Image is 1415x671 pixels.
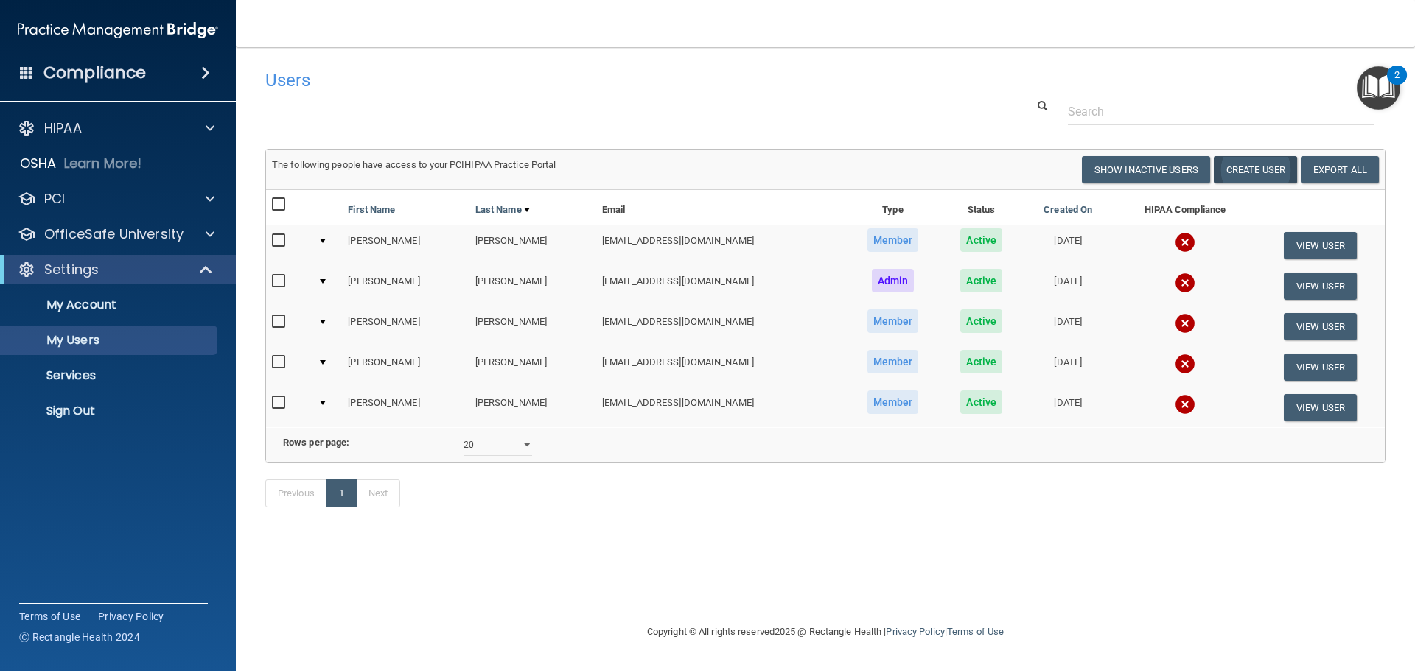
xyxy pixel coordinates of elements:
p: Learn More! [64,155,142,172]
span: Active [960,309,1002,333]
img: cross.ca9f0e7f.svg [1175,313,1195,334]
a: Created On [1044,201,1092,219]
span: Member [867,390,919,414]
a: HIPAA [18,119,214,137]
a: 1 [326,479,357,507]
td: [EMAIL_ADDRESS][DOMAIN_NAME] [596,266,845,306]
span: Active [960,390,1002,414]
button: Show Inactive Users [1082,156,1210,183]
td: [PERSON_NAME] [469,306,596,347]
a: Terms of Use [947,626,1004,637]
p: Settings [44,261,99,278]
span: Active [960,350,1002,373]
td: [PERSON_NAME] [342,225,469,266]
p: Sign Out [10,404,211,418]
span: Member [867,309,919,333]
td: [DATE] [1022,347,1114,387]
div: Copyright © All rights reserved 2025 @ Rectangle Health | | [556,608,1094,656]
input: Search [1068,98,1374,125]
a: First Name [348,201,395,219]
td: [PERSON_NAME] [469,347,596,387]
span: Active [960,269,1002,292]
a: Settings [18,261,214,278]
a: Next [356,479,400,507]
td: [PERSON_NAME] [342,266,469,306]
div: 2 [1394,75,1400,94]
td: [DATE] [1022,387,1114,427]
button: View User [1284,273,1357,300]
span: Member [867,350,919,373]
td: [PERSON_NAME] [469,387,596,427]
h4: Users [265,71,909,90]
span: Admin [872,269,915,292]
button: Create User [1214,156,1297,183]
p: Services [10,368,211,383]
span: Member [867,228,919,252]
th: Status [941,190,1022,225]
p: My Account [10,298,211,312]
p: PCI [44,190,65,208]
a: Export All [1301,156,1379,183]
td: [PERSON_NAME] [469,225,596,266]
p: OfficeSafe University [44,225,184,243]
td: [DATE] [1022,306,1114,347]
button: Open Resource Center, 2 new notifications [1357,66,1400,110]
img: cross.ca9f0e7f.svg [1175,354,1195,374]
button: View User [1284,232,1357,259]
a: PCI [18,190,214,208]
p: My Users [10,333,211,348]
span: The following people have access to your PCIHIPAA Practice Portal [272,159,556,170]
button: View User [1284,394,1357,421]
a: OfficeSafe University [18,225,214,243]
p: HIPAA [44,119,82,137]
img: cross.ca9f0e7f.svg [1175,232,1195,253]
b: Rows per page: [283,437,349,448]
a: Privacy Policy [886,626,944,637]
td: [PERSON_NAME] [342,347,469,387]
th: Type [845,190,940,225]
td: [DATE] [1022,266,1114,306]
span: Active [960,228,1002,252]
img: cross.ca9f0e7f.svg [1175,273,1195,293]
a: Previous [265,479,327,507]
td: [EMAIL_ADDRESS][DOMAIN_NAME] [596,306,845,347]
button: View User [1284,354,1357,381]
td: [PERSON_NAME] [342,306,469,347]
h4: Compliance [43,63,146,83]
img: cross.ca9f0e7f.svg [1175,394,1195,415]
span: Ⓒ Rectangle Health 2024 [19,630,140,644]
button: View User [1284,313,1357,340]
a: Last Name [475,201,530,219]
td: [EMAIL_ADDRESS][DOMAIN_NAME] [596,387,845,427]
p: OSHA [20,155,57,172]
td: [PERSON_NAME] [469,266,596,306]
th: HIPAA Compliance [1114,190,1257,225]
th: Email [596,190,845,225]
a: Privacy Policy [98,609,164,624]
img: PMB logo [18,15,218,45]
td: [EMAIL_ADDRESS][DOMAIN_NAME] [596,225,845,266]
td: [PERSON_NAME] [342,387,469,427]
a: Terms of Use [19,609,80,624]
td: [DATE] [1022,225,1114,266]
td: [EMAIL_ADDRESS][DOMAIN_NAME] [596,347,845,387]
